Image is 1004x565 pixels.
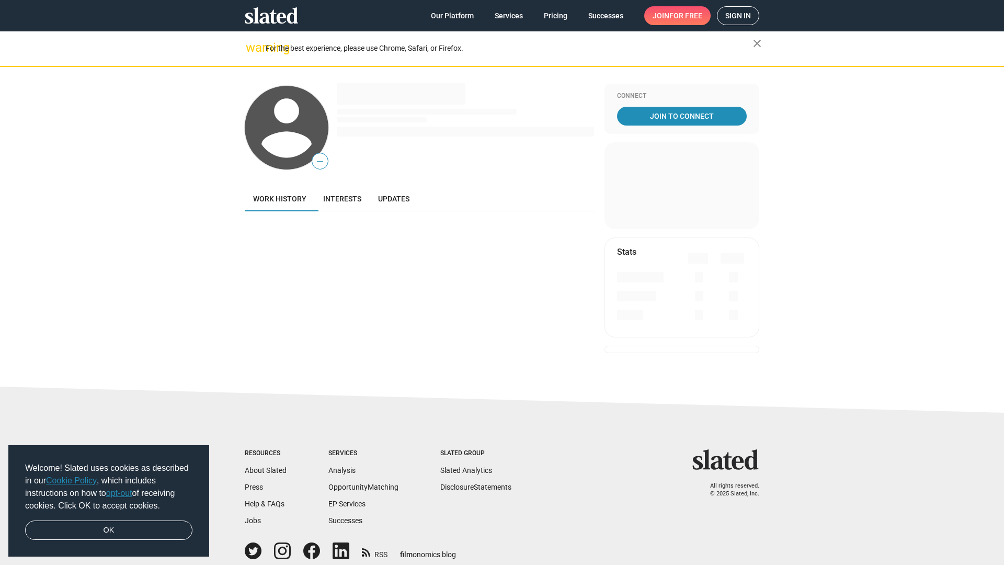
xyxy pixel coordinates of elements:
[253,195,306,203] span: Work history
[245,483,263,491] a: Press
[106,489,132,498] a: opt-out
[312,155,328,168] span: —
[245,449,287,458] div: Resources
[328,449,398,458] div: Services
[751,37,763,50] mat-icon: close
[8,445,209,557] div: cookieconsent
[617,246,636,257] mat-card-title: Stats
[245,500,284,508] a: Help & FAQs
[370,186,418,211] a: Updates
[25,521,192,540] a: dismiss cookie message
[328,500,366,508] a: EP Services
[328,466,356,474] a: Analysis
[400,550,413,559] span: film
[431,6,474,25] span: Our Platform
[378,195,409,203] span: Updates
[725,7,751,25] span: Sign in
[440,449,511,458] div: Slated Group
[266,41,753,55] div: For the best experience, please use Chrome, Safari, or Firefox.
[669,6,702,25] span: for free
[644,6,711,25] a: Joinfor free
[580,6,632,25] a: Successes
[328,483,398,491] a: OpportunityMatching
[400,541,456,560] a: filmonomics blog
[699,482,759,498] p: All rights reserved. © 2025 Slated, Inc.
[495,6,523,25] span: Services
[617,107,747,126] a: Join To Connect
[440,466,492,474] a: Slated Analytics
[486,6,531,25] a: Services
[440,483,511,491] a: DisclosureStatements
[362,544,387,560] a: RSS
[423,6,482,25] a: Our Platform
[315,186,370,211] a: Interests
[245,516,261,525] a: Jobs
[588,6,623,25] span: Successes
[535,6,576,25] a: Pricing
[717,6,759,25] a: Sign in
[617,92,747,100] div: Connect
[328,516,362,525] a: Successes
[246,41,258,54] mat-icon: warning
[323,195,361,203] span: Interests
[619,107,745,126] span: Join To Connect
[25,462,192,512] span: Welcome! Slated uses cookies as described in our , which includes instructions on how to of recei...
[46,476,97,485] a: Cookie Policy
[245,186,315,211] a: Work history
[245,466,287,474] a: About Slated
[544,6,567,25] span: Pricing
[653,6,702,25] span: Join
